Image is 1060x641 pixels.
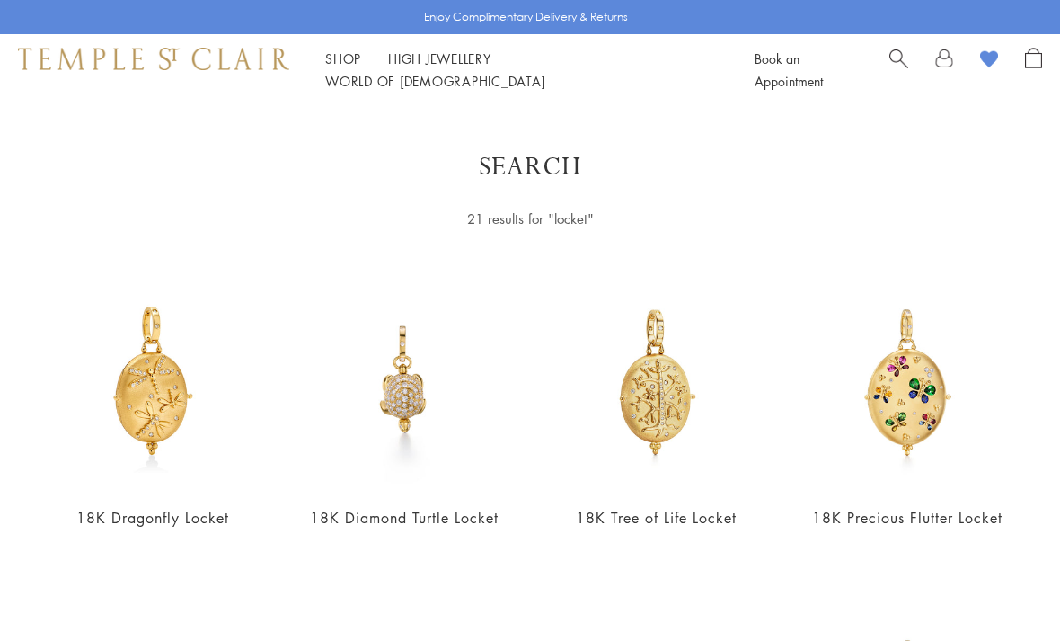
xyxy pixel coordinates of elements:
[296,274,512,490] img: P31819-PVTURLOC
[45,274,261,490] img: 18K Dragonfly Locket
[76,508,229,528] a: 18K Dragonfly Locket
[310,508,499,528] a: 18K Diamond Turtle Locket
[325,49,361,67] a: ShopShop
[292,208,768,230] div: 21 results for "locket"
[548,274,764,490] img: P31816-TREELLOC
[424,8,628,26] p: Enjoy Complimentary Delivery & Returns
[72,151,988,183] h1: Search
[812,508,1003,528] a: 18K Precious Flutter Locket
[325,72,545,90] a: World of [DEMOGRAPHIC_DATA]World of [DEMOGRAPHIC_DATA]
[755,49,823,90] a: Book an Appointment
[799,274,1015,490] img: 18K Precious Flutter Locket
[388,49,491,67] a: High JewelleryHigh Jewellery
[325,48,714,93] nav: Main navigation
[18,48,289,69] img: Temple St. Clair
[889,48,908,93] a: Search
[1025,48,1042,93] a: Open Shopping Bag
[980,48,998,75] a: View Wishlist
[576,508,737,528] a: 18K Tree of Life Locket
